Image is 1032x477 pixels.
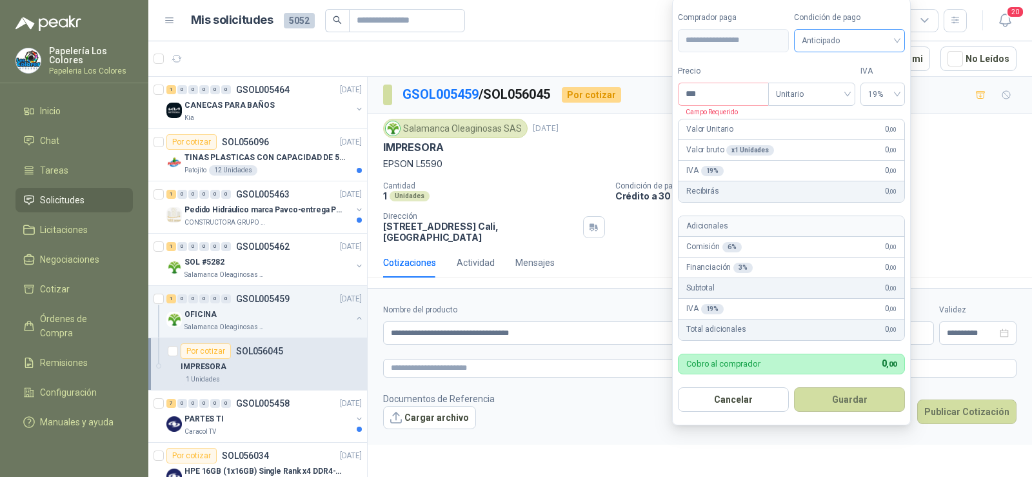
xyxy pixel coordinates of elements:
[188,399,198,408] div: 0
[40,104,61,118] span: Inicio
[40,163,68,178] span: Tareas
[166,448,217,463] div: Por cotizar
[889,243,897,250] span: ,00
[166,187,364,228] a: 1 0 0 0 0 0 GSOL005463[DATE] Company LogoPedido Hidráulico marca Pavco-entrega PopayánCONSTRUCTOR...
[184,427,216,437] p: Caracol TV
[885,165,897,177] span: 0
[166,259,182,275] img: Company Logo
[148,129,367,181] a: Por cotizarSOL056096[DATE] Company LogoTINAS PLASTICAS CON CAPACIDAD DE 50 KGPatojito12 Unidades
[860,65,905,77] label: IVA
[210,85,220,94] div: 0
[885,123,897,136] span: 0
[177,85,187,94] div: 0
[40,356,88,370] span: Remisiones
[383,406,476,429] button: Cargar archivo
[383,141,443,154] p: IMPRESORA
[340,188,362,201] p: [DATE]
[236,347,283,356] p: SOL056045
[733,263,753,273] div: 3 %
[166,190,176,199] div: 1
[686,360,760,368] p: Cobro al comprador
[940,46,1017,71] button: No Leídos
[15,247,133,272] a: Negociaciones
[390,191,430,201] div: Unidades
[188,85,198,94] div: 0
[221,242,231,251] div: 0
[184,256,224,269] p: SOL #5282
[15,380,133,405] a: Configuración
[166,312,182,327] img: Company Logo
[726,145,774,156] div: x 1 Unidades
[889,126,897,133] span: ,00
[889,326,897,333] span: ,00
[188,190,198,199] div: 0
[383,181,605,190] p: Cantidad
[383,212,578,221] p: Dirección
[236,190,290,199] p: GSOL005463
[184,322,266,332] p: Salamanca Oleaginosas SAS
[917,400,1017,424] button: Publicar Cotización
[885,144,897,156] span: 0
[166,85,176,94] div: 1
[184,152,345,164] p: TINAS PLASTICAS CON CAPACIDAD DE 50 KG
[221,294,231,303] div: 0
[221,85,231,94] div: 0
[794,387,905,412] button: Guardar
[15,218,133,242] a: Licitaciones
[402,86,479,102] a: GSOL005459
[383,256,436,270] div: Cotizaciones
[199,242,209,251] div: 0
[177,399,187,408] div: 0
[686,323,746,336] p: Total adicionales
[15,350,133,375] a: Remisiones
[885,303,897,315] span: 0
[166,103,182,118] img: Company Logo
[889,305,897,312] span: ,00
[40,134,59,148] span: Chat
[794,12,905,24] label: Condición de pago
[236,85,290,94] p: GSOL005464
[210,399,220,408] div: 0
[177,294,187,303] div: 0
[686,303,724,315] p: IVA
[184,99,275,112] p: CANECAS PARA BAÑOS
[184,218,266,228] p: CONSTRUCTORA GRUPO FIP
[188,294,198,303] div: 0
[340,398,362,410] p: [DATE]
[166,396,364,437] a: 7 0 0 0 0 0 GSOL005458[DATE] Company LogoPARTES TICaracol TV
[533,123,559,135] p: [DATE]
[885,282,897,294] span: 0
[199,294,209,303] div: 0
[885,185,897,198] span: 0
[383,190,387,201] p: 1
[148,338,367,391] a: Por cotizarSOL056045IMPRESORA1 Unidades
[181,343,231,359] div: Por cotizar
[236,294,290,303] p: GSOL005459
[188,242,198,251] div: 0
[340,136,362,148] p: [DATE]
[333,15,342,25] span: search
[686,261,753,274] p: Financiación
[49,46,133,65] p: Papelería Los Colores
[40,385,97,400] span: Configuración
[615,181,1027,190] p: Condición de pago
[882,358,897,369] span: 0
[383,157,1017,171] p: EPSON L5590
[678,387,789,412] button: Cancelar
[993,9,1017,32] button: 20
[236,242,290,251] p: GSOL005462
[184,413,224,425] p: PARTES TI
[686,185,719,198] p: Recibirás
[236,399,290,408] p: GSOL005458
[562,87,621,103] div: Por cotizar
[457,256,495,270] div: Actividad
[802,31,897,50] span: Anticipado
[886,360,897,369] span: ,00
[222,137,269,147] p: SOL056096
[402,85,551,105] p: / SOL056045
[686,220,728,232] p: Adicionales
[15,15,81,31] img: Logo peakr
[166,242,176,251] div: 1
[184,165,206,176] p: Patojito
[615,190,1027,201] p: Crédito a 30 días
